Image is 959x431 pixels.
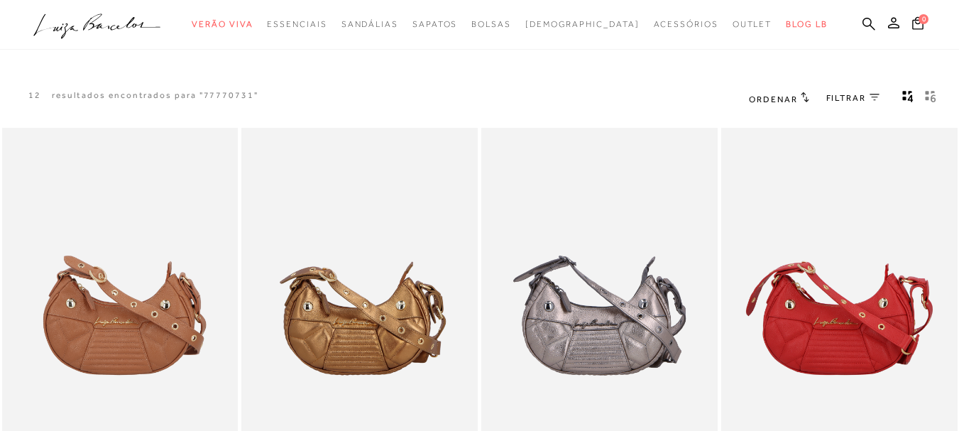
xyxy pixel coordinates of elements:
button: gridText6Desc [921,89,941,108]
span: Acessórios [654,19,718,29]
a: BLOG LB [786,11,827,38]
span: [DEMOGRAPHIC_DATA] [525,19,640,29]
span: FILTRAR [826,92,866,104]
button: 0 [908,16,928,35]
span: Sandálias [341,19,398,29]
span: Ordenar [749,94,797,104]
: resultados encontrados para "77770731" [52,89,258,102]
a: noSubCategoriesText [341,11,398,38]
span: Essenciais [267,19,327,29]
span: BLOG LB [786,19,827,29]
span: Sapatos [412,19,457,29]
span: Bolsas [471,19,511,29]
button: Mostrar 4 produtos por linha [898,89,918,108]
a: noSubCategoriesText [733,11,772,38]
a: noSubCategoriesText [654,11,718,38]
span: Verão Viva [192,19,253,29]
a: noSubCategoriesText [471,11,511,38]
span: 0 [919,14,928,24]
a: noSubCategoriesText [267,11,327,38]
p: 12 [28,89,41,102]
span: Outlet [733,19,772,29]
a: noSubCategoriesText [525,11,640,38]
a: noSubCategoriesText [412,11,457,38]
a: noSubCategoriesText [192,11,253,38]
